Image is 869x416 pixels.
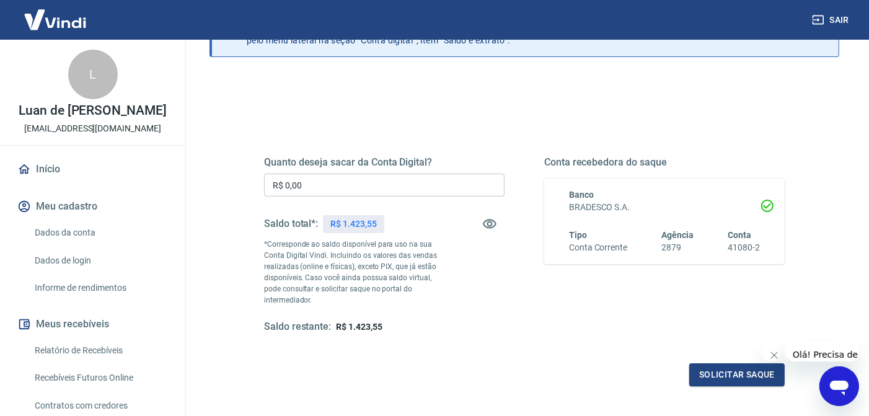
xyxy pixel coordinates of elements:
[728,230,751,240] span: Conta
[569,241,627,254] h6: Conta Corrente
[662,241,694,254] h6: 2879
[819,366,859,406] iframe: Botão para abrir a janela de mensagens
[15,311,170,338] button: Meus recebíveis
[662,230,694,240] span: Agência
[264,321,331,334] h5: Saldo restante:
[689,363,785,386] button: Solicitar saque
[336,322,382,332] span: R$ 1.423,55
[68,50,118,99] div: L
[762,343,780,361] iframe: Fechar mensagem
[264,156,505,169] h5: Quanto deseja sacar da Conta Digital?
[728,241,760,254] h6: 41080-2
[809,9,854,32] button: Sair
[569,201,760,214] h6: BRADESCO S.A.
[330,218,376,231] p: R$ 1.423,55
[569,230,587,240] span: Tipo
[30,365,170,391] a: Recebíveis Futuros Online
[264,239,444,306] p: *Corresponde ao saldo disponível para uso na sua Conta Digital Vindi. Incluindo os valores das ve...
[15,193,170,220] button: Meu cadastro
[15,156,170,183] a: Início
[785,341,859,361] iframe: Mensagem da empresa
[24,122,161,135] p: [EMAIL_ADDRESS][DOMAIN_NAME]
[569,190,594,200] span: Banco
[30,338,170,363] a: Relatório de Recebíveis
[544,156,785,169] h5: Conta recebedora do saque
[7,9,104,19] span: Olá! Precisa de ajuda?
[15,1,95,38] img: Vindi
[30,275,170,301] a: Informe de rendimentos
[19,104,167,117] p: Luan de [PERSON_NAME]
[264,218,318,230] h5: Saldo total*:
[30,248,170,273] a: Dados de login
[30,220,170,246] a: Dados da conta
